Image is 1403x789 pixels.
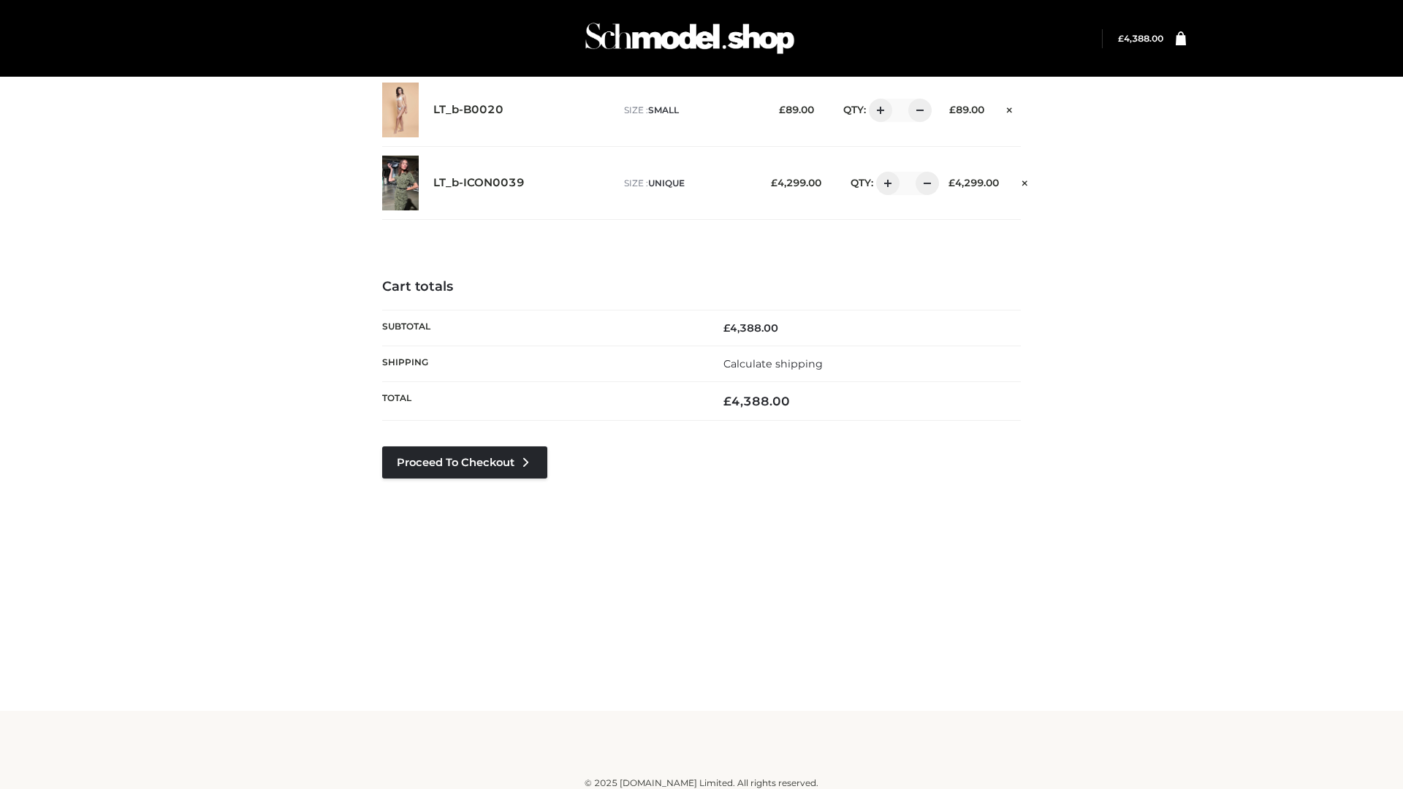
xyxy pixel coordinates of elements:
[382,382,701,421] th: Total
[723,321,778,335] bdi: 4,388.00
[779,104,786,115] span: £
[723,321,730,335] span: £
[580,9,799,67] img: Schmodel Admin 964
[1118,33,1163,44] a: £4,388.00
[648,178,685,188] span: UNIQUE
[836,172,934,195] div: QTY:
[829,99,927,122] div: QTY:
[949,104,984,115] bdi: 89.00
[999,99,1021,118] a: Remove this item
[382,310,701,346] th: Subtotal
[433,103,503,117] a: LT_b-B0020
[382,346,701,381] th: Shipping
[779,104,814,115] bdi: 89.00
[723,357,823,370] a: Calculate shipping
[948,177,955,188] span: £
[723,394,790,408] bdi: 4,388.00
[949,104,956,115] span: £
[1118,33,1163,44] bdi: 4,388.00
[648,104,679,115] span: SMALL
[382,446,547,479] a: Proceed to Checkout
[382,279,1021,295] h4: Cart totals
[624,104,756,117] p: size :
[1014,172,1035,191] a: Remove this item
[771,177,821,188] bdi: 4,299.00
[948,177,999,188] bdi: 4,299.00
[433,176,525,190] a: LT_b-ICON0039
[1118,33,1124,44] span: £
[723,394,731,408] span: £
[624,177,756,190] p: size :
[771,177,777,188] span: £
